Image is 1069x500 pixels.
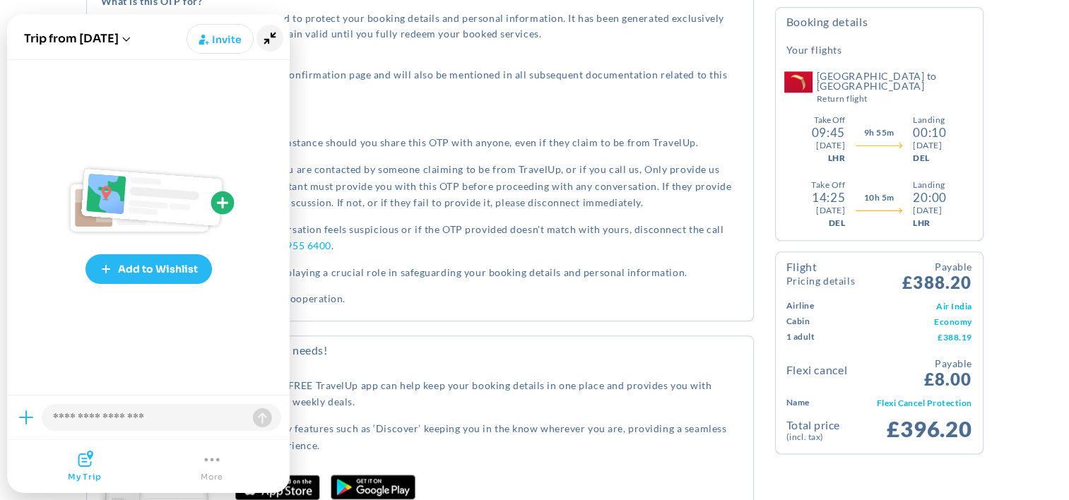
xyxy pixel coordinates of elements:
small: (Incl. Tax) [786,431,880,443]
td: Total Price [786,417,880,443]
div: LHR [827,152,844,165]
small: Payable [924,356,972,371]
div: If any conversation feels suspicious or if the OTP provided doesn't match with yours, disconnect ... [101,221,739,254]
div: 00:10 [913,126,946,139]
div: Take Off [811,179,845,191]
div: [DATE] [913,204,946,217]
p: Thank you for your understanding and cooperation. [101,291,739,306]
span: 10h 5m [864,191,894,204]
td: Cabin [786,314,866,329]
small: Return Flight [817,95,972,103]
div: [DATE] [816,139,845,152]
div: Landing [913,114,946,126]
div: [DATE] [816,204,845,217]
h5: Ensuring Security & Confidentiality [101,109,739,120]
h2: The one-stop shop for all your travel needs! [98,343,743,357]
div: Take Off [814,114,845,126]
img: mobile app Googleplay Store [331,475,415,499]
div: Under no circumstance should you share this OTP with anyone, even if they claim to be from TravelUp. [101,134,739,150]
span: £388.20 [902,259,971,291]
td: Flexi Cancel Protection [822,395,971,410]
div: Landing [913,179,946,191]
gamitee-draggable-frame: Joyned Window [7,14,290,493]
div: DEL [829,217,845,230]
div: If you are contacted by someone claiming to be from TravelUp, or if you call us, Only provide us ... [101,161,739,210]
h5: Your Flights [786,43,842,57]
div: LHR [913,217,946,230]
div: [DATE] [913,139,946,152]
h4: Booking Details [786,15,972,40]
div: DEL [913,152,946,165]
span: £396.20 [887,415,971,442]
small: Payable [902,259,971,274]
span: £8.00 [924,356,972,388]
h4: Flight [786,261,855,286]
span: 9h 55m [864,126,894,139]
p: Our clever FREE TravelUp app can help keep your booking details in one place and provides you wit... [235,377,743,410]
div: 09:45 [811,126,844,139]
td: Economy [866,314,972,329]
td: Airline [786,298,866,314]
h4: Flexi cancel [786,364,848,376]
div: 14:25 [812,191,845,204]
small: Pricing Details [786,276,855,286]
td: 1 Adult [786,329,866,345]
a: 0118 955 6400 [260,239,331,251]
td: £388.19 [866,329,972,345]
img: Air India [784,71,813,93]
p: This OTP is displayed on your booking confirmation page and will also be mentioned in all subsequ... [101,67,739,98]
p: By adhering to these guidelines, you're playing a crucial role in safeguarding your booking detai... [101,265,739,280]
p: It has handy features such as ‘Discover’ keeping you in the know wherever you are, providing a se... [235,420,743,453]
h5: [GEOGRAPHIC_DATA] to [GEOGRAPHIC_DATA] [817,71,972,103]
div: 20:00 [913,191,946,204]
h5: Where will you see this OTP? [101,52,739,64]
p: This OTP is a security measure designed to protect your booking details and personal information.... [101,11,739,42]
td: Name [786,395,823,410]
td: Air India [866,298,972,314]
